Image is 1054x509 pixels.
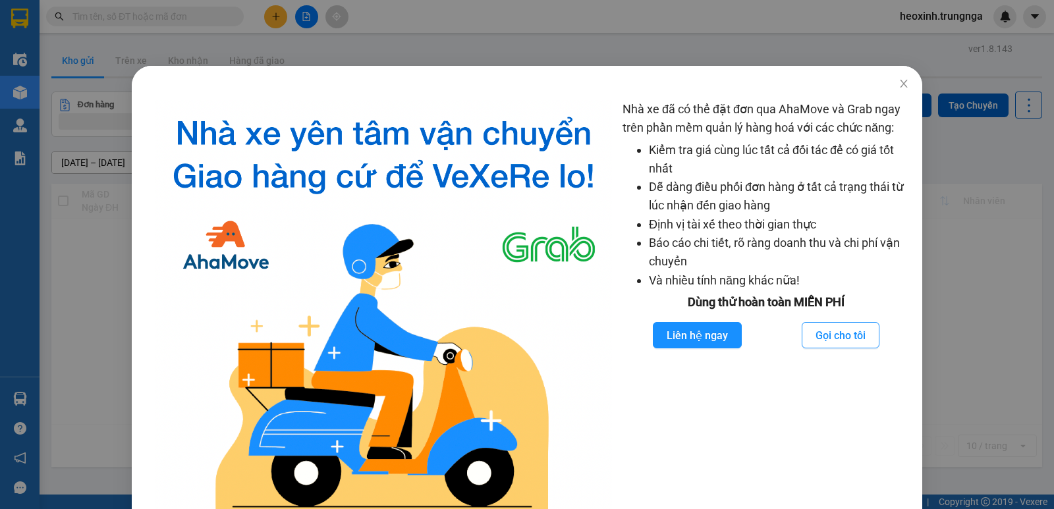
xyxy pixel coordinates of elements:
span: close [899,78,909,89]
li: Báo cáo chi tiết, rõ ràng doanh thu và chi phí vận chuyển [649,234,909,271]
button: Liên hệ ngay [653,322,742,348]
span: Liên hệ ngay [667,327,728,344]
li: Và nhiều tính năng khác nữa! [649,271,909,290]
button: Gọi cho tôi [802,322,879,348]
button: Close [885,66,922,103]
li: Dễ dàng điều phối đơn hàng ở tất cả trạng thái từ lúc nhận đến giao hàng [649,178,909,215]
div: Dùng thử hoàn toàn MIỄN PHÍ [623,293,909,311]
li: Định vị tài xế theo thời gian thực [649,215,909,234]
span: Gọi cho tôi [816,327,866,344]
li: Kiểm tra giá cùng lúc tất cả đối tác để có giá tốt nhất [649,141,909,178]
